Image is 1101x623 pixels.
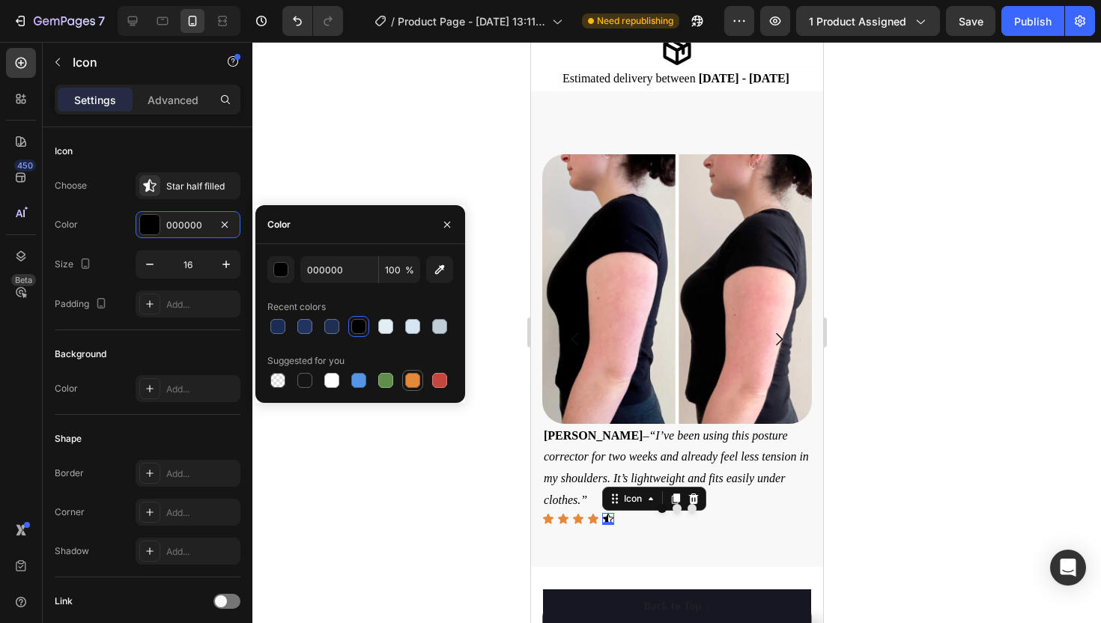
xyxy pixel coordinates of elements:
div: Border [55,467,84,480]
div: 000000 [166,219,210,232]
div: Beta [11,274,36,286]
div: Add... [166,467,237,481]
div: Recent colors [267,300,326,314]
div: Color [267,218,291,231]
div: Link [55,595,73,608]
button: Publish [1001,6,1064,36]
button: Save [946,6,995,36]
span: Need republishing [597,14,673,28]
div: Add... [166,506,237,520]
p: Icon [73,53,200,71]
span: Save [959,15,983,28]
button: 1 product assigned [796,6,940,36]
p: Advanced [148,92,198,108]
div: Publish [1014,13,1052,29]
div: Suggested for you [267,354,345,368]
div: Add... [166,383,237,396]
div: Undo/Redo [282,6,343,36]
div: Padding [55,294,110,314]
span: / [391,13,395,29]
div: Color [55,218,78,231]
div: Background [55,347,106,361]
p: 7 [98,12,105,30]
div: Open Intercom Messenger [1050,550,1086,586]
div: Add... [166,545,237,559]
div: Star half filled [166,180,237,193]
div: Icon [55,145,73,158]
div: Size [55,255,94,275]
div: Add... [166,298,237,311]
input: Eg: FFFFFF [300,256,378,283]
button: 7 [6,6,112,36]
iframe: Design area [531,42,823,623]
div: Choose [55,179,87,192]
span: Product Page - [DATE] 13:11:36 [398,13,546,29]
span: 1 product assigned [809,13,906,29]
div: Corner [55,505,85,519]
div: Shape [55,432,82,446]
div: Color [55,382,78,395]
div: 450 [14,159,36,171]
span: % [405,264,414,277]
p: Settings [74,92,116,108]
div: Shadow [55,544,89,558]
